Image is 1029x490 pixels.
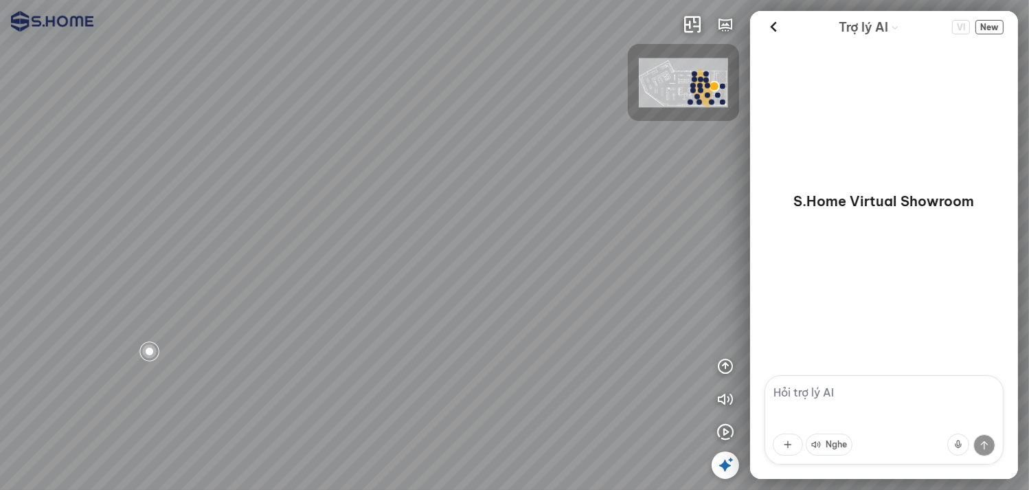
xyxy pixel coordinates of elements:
[975,20,1004,34] span: New
[806,434,852,456] button: Nghe
[952,20,970,34] button: Change language
[952,20,970,34] span: VI
[11,11,93,32] img: logo
[794,192,975,211] p: S.Home Virtual Showroom
[639,58,728,108] img: SHome_H____ng_l_94CLDY9XT4CH.png
[839,18,888,37] span: Trợ lý AI
[975,20,1004,34] button: New Chat
[839,16,899,38] div: AI Guide options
